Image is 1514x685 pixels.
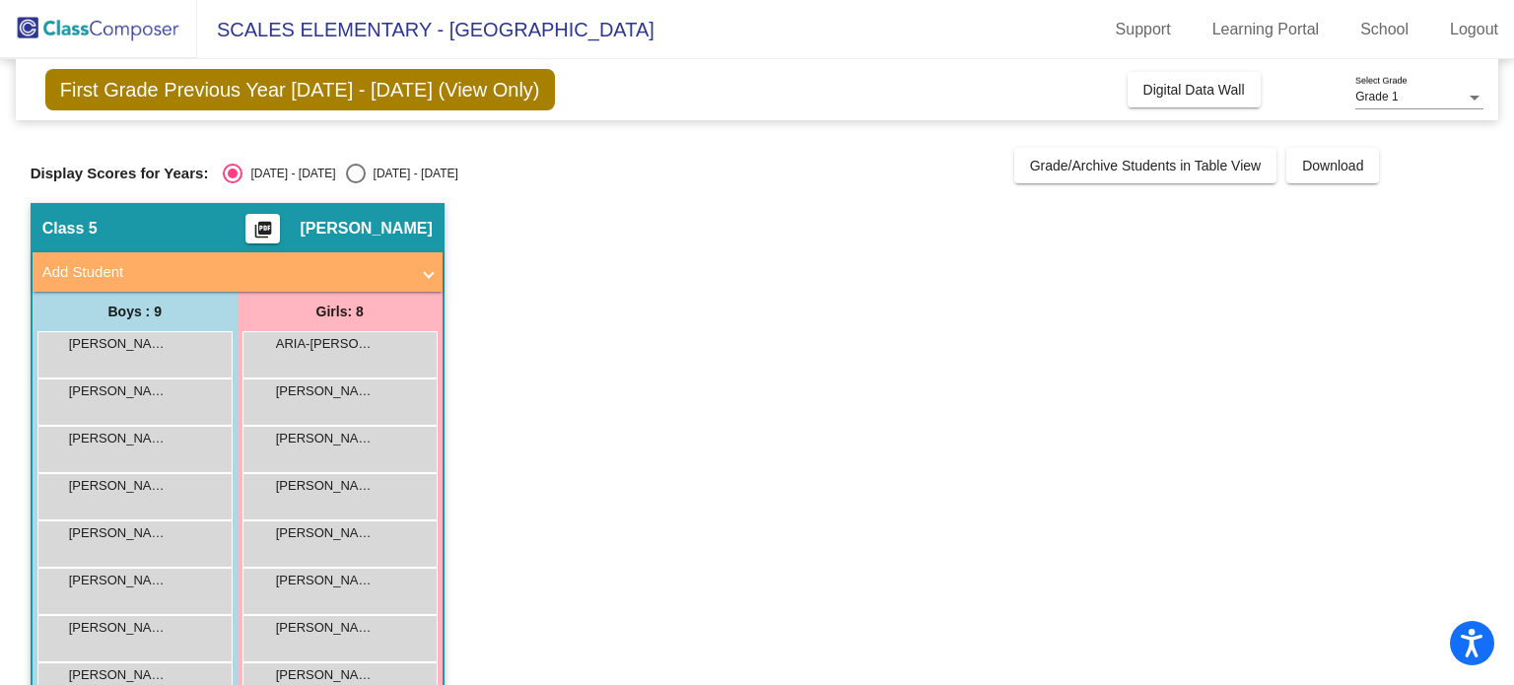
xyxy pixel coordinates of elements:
button: Digital Data Wall [1128,72,1261,107]
mat-panel-title: Add Student [42,261,409,284]
span: First Grade Previous Year [DATE] - [DATE] (View Only) [45,69,555,110]
div: Girls: 8 [238,292,443,331]
span: Download [1302,158,1363,173]
span: Grade 1 [1355,90,1398,103]
mat-radio-group: Select an option [223,164,457,183]
span: [PERSON_NAME] [69,618,168,638]
span: Grade/Archive Students in Table View [1030,158,1262,173]
span: [PERSON_NAME] [276,523,375,543]
button: Download [1286,148,1379,183]
span: [PERSON_NAME] [PERSON_NAME] [69,665,168,685]
button: Grade/Archive Students in Table View [1014,148,1277,183]
span: [PERSON_NAME] [276,381,375,401]
span: ARIA-[PERSON_NAME] [276,334,375,354]
mat-expansion-panel-header: Add Student [33,252,443,292]
div: Boys : 9 [33,292,238,331]
span: [PERSON_NAME] [300,219,432,239]
span: [PERSON_NAME] [69,523,168,543]
span: [PERSON_NAME] [69,571,168,590]
span: SCALES ELEMENTARY - [GEOGRAPHIC_DATA] [197,14,654,45]
span: Display Scores for Years: [31,165,209,182]
div: [DATE] - [DATE] [366,165,458,182]
span: [PERSON_NAME] [276,476,375,496]
span: [PERSON_NAME] [276,618,375,638]
button: Print Students Details [245,214,280,243]
span: [PERSON_NAME] [69,429,168,448]
span: [PERSON_NAME] [PERSON_NAME] [276,665,375,685]
span: [PERSON_NAME] [69,381,168,401]
mat-icon: picture_as_pdf [251,220,275,247]
span: [PERSON_NAME] [276,571,375,590]
span: Digital Data Wall [1143,82,1245,98]
a: Support [1100,14,1187,45]
a: Learning Portal [1197,14,1336,45]
span: [PERSON_NAME] [69,476,168,496]
span: [PERSON_NAME] [276,429,375,448]
a: School [1344,14,1424,45]
span: [PERSON_NAME] [69,334,168,354]
div: [DATE] - [DATE] [242,165,335,182]
span: Class 5 [42,219,98,239]
a: Logout [1434,14,1514,45]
